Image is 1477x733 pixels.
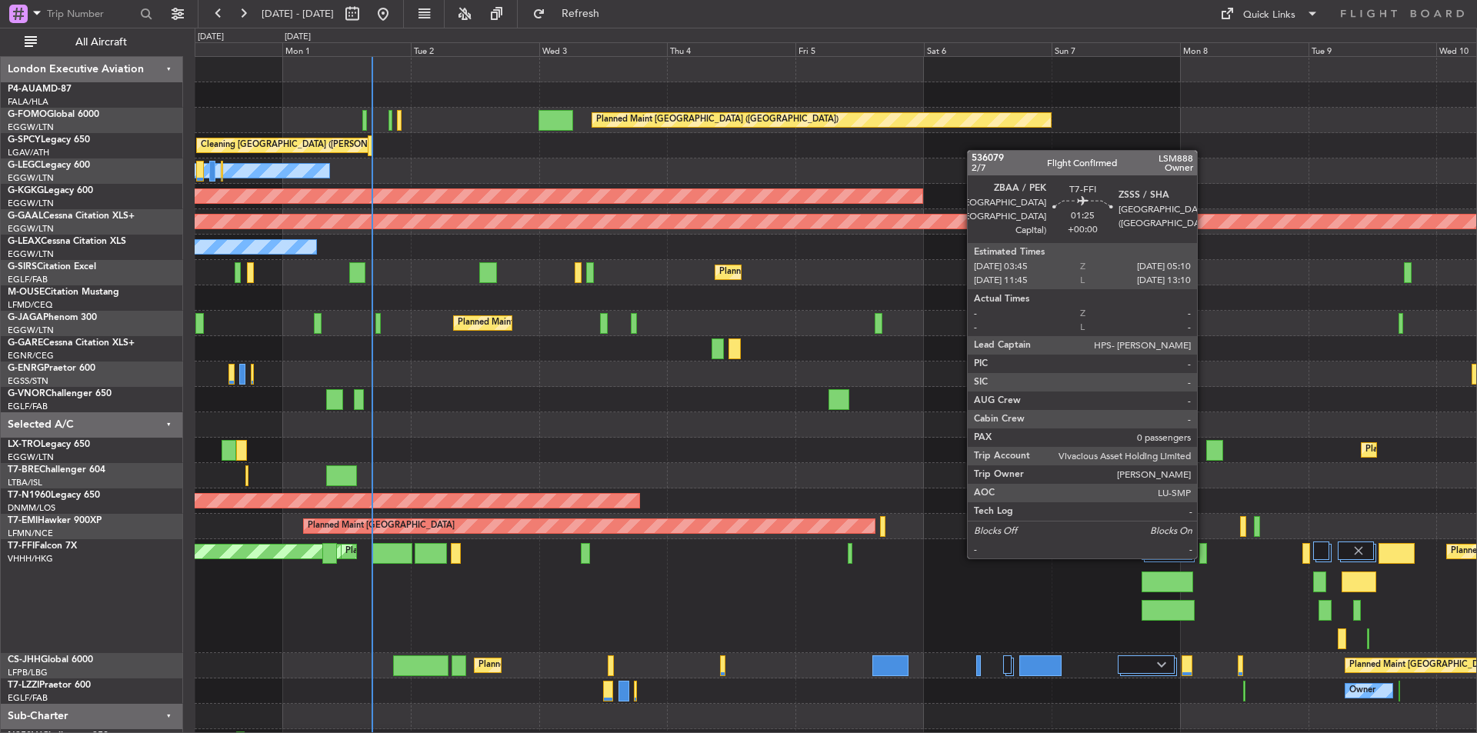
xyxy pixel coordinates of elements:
[8,110,99,119] a: G-FOMOGlobal 6000
[198,31,224,44] div: [DATE]
[8,465,105,475] a: T7-BREChallenger 604
[8,375,48,387] a: EGSS/STN
[8,440,90,449] a: LX-TROLegacy 650
[8,96,48,108] a: FALA/HLA
[8,313,97,322] a: G-JAGAPhenom 300
[8,135,41,145] span: G-SPCY
[8,161,41,170] span: G-LEGC
[308,515,455,538] div: Planned Maint [GEOGRAPHIC_DATA]
[201,134,418,157] div: Cleaning [GEOGRAPHIC_DATA] ([PERSON_NAME] Intl)
[345,540,602,563] div: Planned Maint [GEOGRAPHIC_DATA] ([GEOGRAPHIC_DATA] Intl)
[8,212,43,221] span: G-GAAL
[8,186,44,195] span: G-KGKG
[1352,544,1365,558] img: gray-close.svg
[8,223,54,235] a: EGGW/LTN
[8,401,48,412] a: EGLF/FAB
[667,42,795,56] div: Thu 4
[1052,42,1180,56] div: Sun 7
[924,42,1052,56] div: Sat 6
[8,198,54,209] a: EGGW/LTN
[8,248,54,260] a: EGGW/LTN
[8,212,135,221] a: G-GAALCessna Citation XLS+
[1212,2,1326,26] button: Quick Links
[8,667,48,678] a: LFPB/LBG
[8,477,42,488] a: LTBA/ISL
[596,108,839,132] div: Planned Maint [GEOGRAPHIC_DATA] ([GEOGRAPHIC_DATA])
[525,2,618,26] button: Refresh
[8,313,43,322] span: G-JAGA
[8,338,43,348] span: G-GARE
[8,502,55,514] a: DNMM/LOS
[8,288,45,297] span: M-OUSE
[478,654,721,677] div: Planned Maint [GEOGRAPHIC_DATA] ([GEOGRAPHIC_DATA])
[1180,42,1309,56] div: Mon 8
[8,299,52,311] a: LFMD/CEQ
[8,655,41,665] span: CS-JHH
[8,147,49,158] a: LGAV/ATH
[8,85,42,94] span: P4-AUA
[8,516,38,525] span: T7-EMI
[8,237,41,246] span: G-LEAX
[285,31,311,44] div: [DATE]
[47,2,135,25] input: Trip Number
[8,451,54,463] a: EGGW/LTN
[539,42,668,56] div: Wed 3
[548,8,613,19] span: Refresh
[1157,661,1166,668] img: arrow-gray.svg
[8,262,96,272] a: G-SIRSCitation Excel
[8,692,48,704] a: EGLF/FAB
[8,364,95,373] a: G-ENRGPraetor 600
[8,440,41,449] span: LX-TRO
[8,465,39,475] span: T7-BRE
[8,237,126,246] a: G-LEAXCessna Citation XLS
[8,85,72,94] a: P4-AUAMD-87
[795,42,924,56] div: Fri 5
[8,681,39,690] span: T7-LZZI
[17,30,167,55] button: All Aircraft
[8,288,119,297] a: M-OUSECitation Mustang
[8,262,37,272] span: G-SIRS
[8,389,45,398] span: G-VNOR
[8,110,47,119] span: G-FOMO
[458,312,700,335] div: Planned Maint [GEOGRAPHIC_DATA] ([GEOGRAPHIC_DATA])
[1170,544,1184,558] img: gray-close.svg
[8,338,135,348] a: G-GARECessna Citation XLS+
[8,516,102,525] a: T7-EMIHawker 900XP
[40,37,162,48] span: All Aircraft
[155,42,283,56] div: Sun 31
[8,135,90,145] a: G-SPCYLegacy 650
[8,186,93,195] a: G-KGKGLegacy 600
[8,274,48,285] a: EGLF/FAB
[1309,42,1437,56] div: Tue 9
[8,541,77,551] a: T7-FFIFalcon 7X
[8,528,53,539] a: LFMN/NCE
[1365,438,1466,461] div: Planned Maint Dusseldorf
[1243,8,1295,23] div: Quick Links
[8,553,53,565] a: VHHH/HKG
[8,122,54,133] a: EGGW/LTN
[8,491,100,500] a: T7-N1960Legacy 650
[1349,679,1375,702] div: Owner
[8,491,51,500] span: T7-N1960
[8,350,54,362] a: EGNR/CEG
[8,655,93,665] a: CS-JHHGlobal 6000
[8,541,35,551] span: T7-FFI
[262,7,334,21] span: [DATE] - [DATE]
[719,261,962,284] div: Planned Maint [GEOGRAPHIC_DATA] ([GEOGRAPHIC_DATA])
[8,161,90,170] a: G-LEGCLegacy 600
[8,325,54,336] a: EGGW/LTN
[282,42,411,56] div: Mon 1
[8,681,91,690] a: T7-LZZIPraetor 600
[8,389,112,398] a: G-VNORChallenger 650
[8,172,54,184] a: EGGW/LTN
[411,42,539,56] div: Tue 2
[8,364,44,373] span: G-ENRG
